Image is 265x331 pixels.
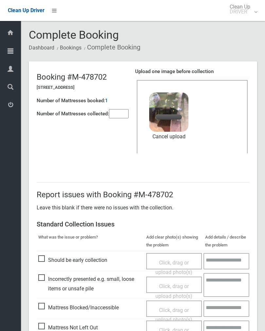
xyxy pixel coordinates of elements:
[155,283,192,299] span: Click, drag or upload photo(s)
[230,9,250,14] small: DRIVER
[149,132,188,142] a: Cancel upload
[37,73,129,81] h2: Booking #M-478702
[38,274,143,294] span: Incorrectly presented e.g. small, loose items or unsafe pile
[29,28,119,41] span: Complete Booking
[38,303,119,313] span: Mattress Blocked/Inaccessible
[8,7,44,13] span: Clean Up Driver
[37,111,109,117] h4: Number of Mattresses collected:
[37,203,249,213] p: Leave this blank if there were no issues with the collection.
[37,98,105,104] h4: Number of Mattresses booked:
[226,4,257,14] span: Clean Up
[37,221,249,228] h3: Standard Collection Issues
[135,69,249,74] h4: Upload one image before collection
[155,307,192,323] span: Click, drag or upload photo(s)
[38,255,107,265] span: Should be early collection
[60,45,81,51] a: Bookings
[145,232,204,251] th: Add clear photo(s) showing the problem
[37,190,249,199] h2: Report issues with Booking #M-478702
[155,260,192,276] span: Click, drag or upload photo(s)
[37,85,129,90] h5: [STREET_ADDRESS]
[203,232,249,251] th: Add details / describe the problem
[29,45,54,51] a: Dashboard
[105,98,108,104] h4: 1
[37,232,145,251] th: What was the issue or problem?
[8,6,44,15] a: Clean Up Driver
[82,41,140,53] li: Complete Booking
